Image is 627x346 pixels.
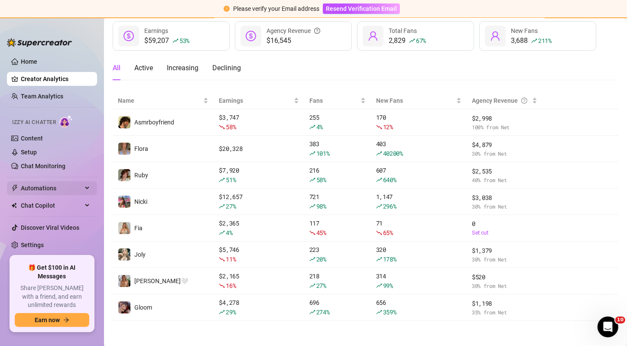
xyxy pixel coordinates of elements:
[309,298,366,317] div: 696
[118,248,130,261] img: Joly
[226,228,232,237] span: 4 %
[316,149,330,157] span: 101 %
[35,317,60,323] span: Earn now
[472,96,530,105] div: Agency Revenue
[15,264,89,281] span: 🎁 Get $100 in AI Messages
[219,283,225,289] span: fall
[316,308,330,316] span: 274 %
[383,149,403,157] span: 40200 %
[233,4,319,13] div: Please verify your Email address
[21,181,82,195] span: Automations
[309,245,366,264] div: 223
[368,31,378,41] span: user
[309,192,366,211] div: 721
[326,5,397,12] span: Resend Verification Email
[219,144,299,153] div: $ 20,328
[7,38,72,47] img: logo-BBDzfeDw.svg
[21,149,37,156] a: Setup
[12,118,56,127] span: Izzy AI Chatter
[309,177,315,183] span: rise
[266,36,320,46] span: $16,545
[316,123,323,131] span: 4 %
[11,185,18,192] span: thunderbolt
[314,26,320,36] span: question-circle
[472,193,537,202] span: $ 3,038
[376,166,461,185] div: 607
[383,308,396,316] span: 359 %
[134,225,143,232] span: Fia
[472,140,537,150] span: $ 4,879
[219,309,225,315] span: rise
[219,203,225,209] span: rise
[21,242,44,248] a: Settings
[383,202,396,210] span: 296 %
[144,36,189,46] div: $59,207
[144,27,168,34] span: Earnings
[219,166,299,185] div: $ 7,920
[309,96,359,105] span: Fans
[472,282,537,290] span: 30 % from Net
[309,271,366,291] div: 218
[219,219,299,238] div: $ 2,365
[472,114,537,123] span: $ 2,998
[134,119,174,126] span: Asmrboyfriend
[376,96,455,105] span: New Fans
[21,224,79,231] a: Discover Viral Videos
[224,6,230,12] span: exclamation-circle
[118,169,130,181] img: Ruby
[134,198,147,205] span: Nicki
[21,72,90,86] a: Creator Analytics
[21,135,43,142] a: Content
[376,203,382,209] span: rise
[472,219,537,237] div: 0
[316,228,326,237] span: 45 %
[376,192,461,211] div: 1,147
[309,113,366,132] div: 255
[219,192,299,211] div: $ 12,657
[383,228,393,237] span: 65 %
[472,166,537,176] span: $ 2,535
[123,31,134,41] span: dollar-circle
[309,139,366,158] div: 383
[376,150,382,157] span: rise
[316,255,326,263] span: 20 %
[219,256,225,262] span: fall
[376,245,461,264] div: 320
[521,96,527,105] span: question-circle
[376,177,382,183] span: rise
[63,317,69,323] span: arrow-right
[266,26,320,36] div: Agency Revenue
[472,299,537,308] span: $ 1,198
[21,58,37,65] a: Home
[59,115,73,127] img: AI Chatter
[316,176,326,184] span: 58 %
[226,308,236,316] span: 29 %
[376,230,382,236] span: fall
[118,143,130,155] img: Flora
[316,281,326,290] span: 27 %
[219,177,225,183] span: rise
[472,308,537,317] span: 35 % from Net
[376,113,461,132] div: 170
[309,203,315,209] span: rise
[531,38,537,44] span: rise
[371,92,467,109] th: New Fans
[538,36,552,45] span: 211 %
[113,63,120,73] div: All
[472,255,537,264] span: 30 % from Net
[167,63,198,73] div: Increasing
[134,251,146,258] span: Joly
[615,317,625,323] span: 10
[376,283,382,289] span: rise
[212,63,241,73] div: Declining
[134,172,148,179] span: Ruby
[511,27,538,34] span: New Fans
[113,92,214,109] th: Name
[214,92,304,109] th: Earnings
[376,309,382,315] span: rise
[134,63,153,73] div: Active
[11,202,17,209] img: Chat Copilot
[118,116,130,128] img: Asmrboyfriend
[246,31,256,41] span: dollar-circle
[309,166,366,185] div: 216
